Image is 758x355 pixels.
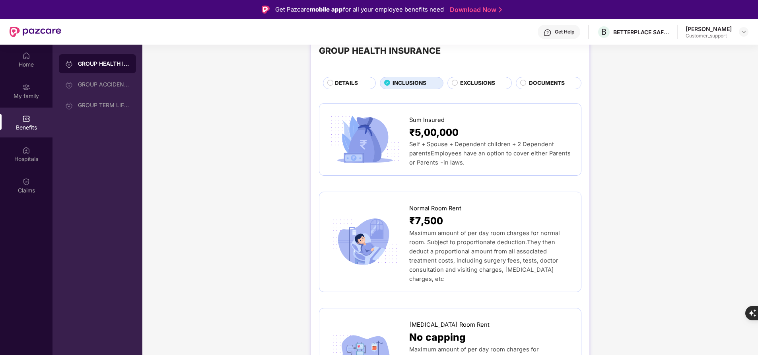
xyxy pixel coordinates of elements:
[409,330,466,345] span: No capping
[409,141,571,166] span: Self + Spouse + Dependent children + 2 Dependent parentsEmployees have an option to cover either ...
[460,79,495,87] span: EXCLUSIONS
[22,52,30,60] img: svg+xml;base64,PHN2ZyBpZD0iSG9tZSIgeG1sbnM9Imh0dHA6Ly93d3cudzMub3JnLzIwMDAvc3ZnIiB3aWR0aD0iMjAiIG...
[65,102,73,110] img: svg+xml;base64,PHN2ZyB3aWR0aD0iMjAiIGhlaWdodD0iMjAiIHZpZXdCb3g9IjAgMCAyMCAyMCIgZmlsbD0ibm9uZSIgeG...
[409,204,461,213] span: Normal Room Rent
[78,81,130,88] div: GROUP ACCIDENTAL INSURANCE
[409,229,560,282] span: Maximum amount of per day room charges for normal room. Subject to proportionate deduction.They t...
[544,29,552,37] img: svg+xml;base64,PHN2ZyBpZD0iSGVscC0zMngzMiIgeG1sbnM9Imh0dHA6Ly93d3cudzMub3JnLzIwMDAvc3ZnIiB3aWR0aD...
[613,28,669,36] div: BETTERPLACE SAFETY SOLUTIONS PRIVATE LIMITED
[450,6,500,14] a: Download Now
[22,83,30,91] img: svg+xml;base64,PHN2ZyB3aWR0aD0iMjAiIGhlaWdodD0iMjAiIHZpZXdCb3g9IjAgMCAyMCAyMCIgZmlsbD0ibm9uZSIgeG...
[601,27,606,37] span: B
[22,178,30,186] img: svg+xml;base64,PHN2ZyBpZD0iQ2xhaW0iIHhtbG5zPSJodHRwOi8vd3d3LnczLm9yZy8yMDAwL3N2ZyIgd2lkdGg9IjIwIi...
[409,213,443,229] span: ₹7,500
[499,6,502,14] img: Stroke
[409,116,445,125] span: Sum Insured
[319,44,441,57] div: GROUP HEALTH INSURANCE
[327,113,402,166] img: icon
[262,6,270,14] img: Logo
[22,115,30,123] img: svg+xml;base64,PHN2ZyBpZD0iQmVuZWZpdHMiIHhtbG5zPSJodHRwOi8vd3d3LnczLm9yZy8yMDAwL3N2ZyIgd2lkdGg9Ij...
[78,60,130,68] div: GROUP HEALTH INSURANCE
[409,320,490,330] span: [MEDICAL_DATA] Room Rent
[275,5,444,14] div: Get Pazcare for all your employee benefits need
[22,146,30,154] img: svg+xml;base64,PHN2ZyBpZD0iSG9zcGl0YWxzIiB4bWxucz0iaHR0cDovL3d3dy53My5vcmcvMjAwMC9zdmciIHdpZHRoPS...
[335,79,358,87] span: DETAILS
[310,6,343,13] strong: mobile app
[686,25,732,33] div: [PERSON_NAME]
[78,102,130,108] div: GROUP TERM LIFE INSURANCE
[555,29,574,35] div: Get Help
[10,27,61,37] img: New Pazcare Logo
[529,79,565,87] span: DOCUMENTS
[393,79,426,87] span: INCLUSIONS
[741,29,747,35] img: svg+xml;base64,PHN2ZyBpZD0iRHJvcGRvd24tMzJ4MzIiIHhtbG5zPSJodHRwOi8vd3d3LnczLm9yZy8yMDAwL3N2ZyIgd2...
[65,60,73,68] img: svg+xml;base64,PHN2ZyB3aWR0aD0iMjAiIGhlaWdodD0iMjAiIHZpZXdCb3g9IjAgMCAyMCAyMCIgZmlsbD0ibm9uZSIgeG...
[327,216,402,268] img: icon
[65,81,73,89] img: svg+xml;base64,PHN2ZyB3aWR0aD0iMjAiIGhlaWdodD0iMjAiIHZpZXdCb3g9IjAgMCAyMCAyMCIgZmlsbD0ibm9uZSIgeG...
[686,33,732,39] div: Customer_support
[409,125,459,140] span: ₹5,00,000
